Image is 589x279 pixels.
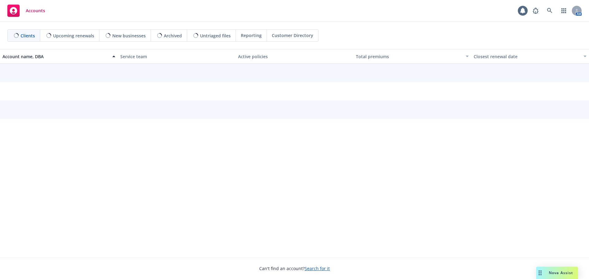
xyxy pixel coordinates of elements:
div: Active policies [238,53,351,60]
span: Customer Directory [272,32,313,39]
a: Report a Bug [529,5,542,17]
span: Untriaged files [200,32,231,39]
a: Accounts [5,2,48,19]
div: Drag to move [536,267,544,279]
span: Nova Assist [549,270,573,275]
a: Search [544,5,556,17]
span: Can't find an account? [259,265,330,272]
span: Reporting [241,32,262,39]
div: Service team [120,53,233,60]
a: Search for it [305,266,330,271]
button: Closest renewal date [471,49,589,64]
div: Closest renewal date [474,53,580,60]
span: New businesses [112,32,146,39]
button: Service team [118,49,236,64]
button: Nova Assist [536,267,578,279]
button: Active policies [236,49,353,64]
span: Accounts [26,8,45,13]
div: Total premiums [356,53,462,60]
button: Total premiums [353,49,471,64]
span: Archived [164,32,182,39]
span: Upcoming renewals [53,32,94,39]
span: Clients [21,32,35,39]
div: Account name, DBA [2,53,109,60]
a: Switch app [558,5,570,17]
